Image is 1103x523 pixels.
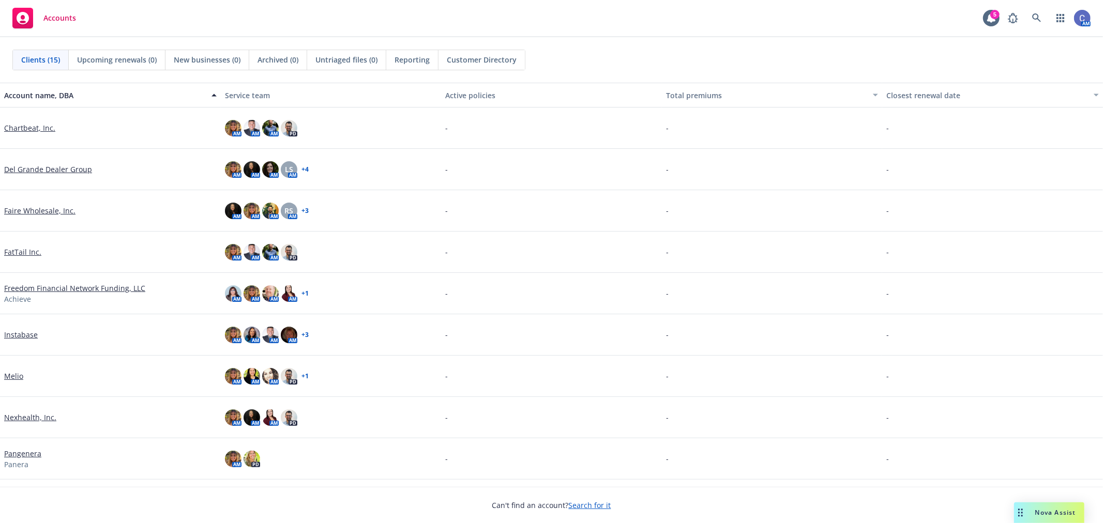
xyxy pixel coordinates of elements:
[445,122,448,133] span: -
[225,409,241,426] img: photo
[666,247,669,257] span: -
[174,54,240,65] span: New businesses (0)
[244,203,260,219] img: photo
[666,371,669,381] span: -
[244,327,260,343] img: photo
[990,10,1000,19] div: 5
[244,451,260,467] img: photo
[225,244,241,260] img: photo
[445,371,448,381] span: -
[445,164,448,175] span: -
[262,409,279,426] img: photo
[244,120,260,136] img: photo
[666,412,669,423] span: -
[262,203,279,219] img: photo
[569,500,611,510] a: Search for it
[445,412,448,423] span: -
[244,368,260,384] img: photo
[445,329,448,340] span: -
[1014,502,1084,523] button: Nova Assist
[225,120,241,136] img: photo
[1035,508,1076,517] span: Nova Assist
[666,164,669,175] span: -
[301,373,309,379] a: + 1
[4,164,92,175] a: Del Grande Dealer Group
[441,83,662,107] button: Active policies
[262,285,279,302] img: photo
[886,247,889,257] span: -
[662,83,883,107] button: Total premiums
[4,459,28,470] span: Panera
[301,208,309,214] a: + 3
[281,285,297,302] img: photo
[886,329,889,340] span: -
[281,409,297,426] img: photo
[244,161,260,178] img: photo
[886,371,889,381] span: -
[262,244,279,260] img: photo
[77,54,157,65] span: Upcoming renewals (0)
[301,332,309,338] a: + 3
[262,161,279,178] img: photo
[262,368,279,384] img: photo
[281,327,297,343] img: photo
[284,205,293,216] span: RS
[445,205,448,216] span: -
[666,329,669,340] span: -
[492,500,611,511] span: Can't find an account?
[4,329,38,340] a: Instabase
[1026,8,1047,28] a: Search
[666,90,867,101] div: Total premiums
[666,288,669,299] span: -
[1014,502,1027,523] div: Drag to move
[1003,8,1023,28] a: Report a Bug
[225,368,241,384] img: photo
[666,122,669,133] span: -
[225,203,241,219] img: photo
[301,290,309,297] a: + 1
[8,4,80,33] a: Accounts
[4,247,41,257] a: FatTail Inc.
[4,90,205,101] div: Account name, DBA
[1050,8,1071,28] a: Switch app
[281,368,297,384] img: photo
[225,327,241,343] img: photo
[281,244,297,260] img: photo
[4,371,23,381] a: Melio
[262,120,279,136] img: photo
[886,164,889,175] span: -
[886,90,1087,101] div: Closest renewal date
[4,122,55,133] a: Chartbeat, Inc.
[445,90,658,101] div: Active policies
[886,412,889,423] span: -
[225,451,241,467] img: photo
[4,294,31,304] span: Achieve
[244,285,260,302] img: photo
[886,453,889,464] span: -
[445,453,448,464] span: -
[225,90,437,101] div: Service team
[244,244,260,260] img: photo
[445,247,448,257] span: -
[445,288,448,299] span: -
[666,205,669,216] span: -
[886,122,889,133] span: -
[43,14,76,22] span: Accounts
[4,412,56,423] a: Nexhealth, Inc.
[447,54,517,65] span: Customer Directory
[244,409,260,426] img: photo
[281,120,297,136] img: photo
[882,83,1103,107] button: Closest renewal date
[4,283,145,294] a: Freedom Financial Network Funding, LLC
[258,54,298,65] span: Archived (0)
[4,448,41,459] a: Pangenera
[225,161,241,178] img: photo
[886,205,889,216] span: -
[301,166,309,173] a: + 4
[395,54,430,65] span: Reporting
[225,285,241,302] img: photo
[4,205,75,216] a: Faire Wholesale, Inc.
[315,54,377,65] span: Untriaged files (0)
[886,288,889,299] span: -
[21,54,60,65] span: Clients (15)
